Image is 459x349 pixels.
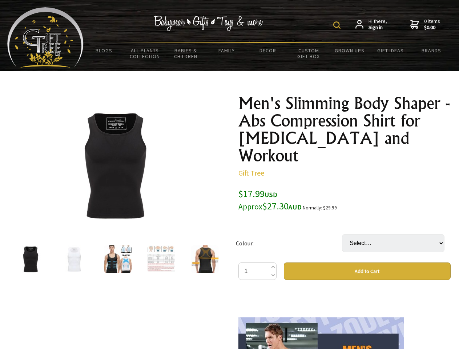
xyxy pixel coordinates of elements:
a: All Plants Collection [125,43,166,64]
a: Gift Ideas [370,43,411,58]
td: Colour: [236,224,342,262]
a: Hi there,Sign in [355,18,387,31]
a: Decor [247,43,288,58]
img: product search [333,21,341,29]
img: Men's Slimming Body Shaper - Abs Compression Shirt for Gynecomastia and Workout [58,109,172,222]
strong: Sign in [369,24,387,31]
button: Add to Cart [284,262,451,280]
a: Brands [411,43,452,58]
span: USD [265,190,277,199]
a: Family [206,43,247,58]
span: 0 items [424,18,440,31]
img: Men's Slimming Body Shaper - Abs Compression Shirt for Gynecomastia and Workout [60,245,88,273]
img: Men's Slimming Body Shaper - Abs Compression Shirt for Gynecomastia and Workout [17,245,44,273]
a: BLOGS [84,43,125,58]
img: Men's Slimming Body Shaper - Abs Compression Shirt for Gynecomastia and Workout [148,245,175,273]
span: AUD [289,203,302,211]
a: Grown Ups [329,43,370,58]
small: Normally: $29.99 [303,205,337,211]
a: Babies & Children [165,43,206,64]
img: Babyware - Gifts - Toys and more... [7,7,84,68]
h1: Men's Slimming Body Shaper - Abs Compression Shirt for [MEDICAL_DATA] and Workout [238,95,451,164]
img: Babywear - Gifts - Toys & more [154,16,263,31]
img: Men's Slimming Body Shaper - Abs Compression Shirt for Gynecomastia and Workout [191,245,219,273]
strong: $0.00 [424,24,440,31]
span: $17.99 $27.30 [238,188,302,212]
a: Custom Gift Box [288,43,329,64]
img: Men's Slimming Body Shaper - Abs Compression Shirt for Gynecomastia and Workout [104,245,132,273]
span: Hi there, [369,18,387,31]
a: Gift Tree [238,168,264,177]
a: 0 items$0.00 [410,18,440,31]
small: Approx [238,202,262,212]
